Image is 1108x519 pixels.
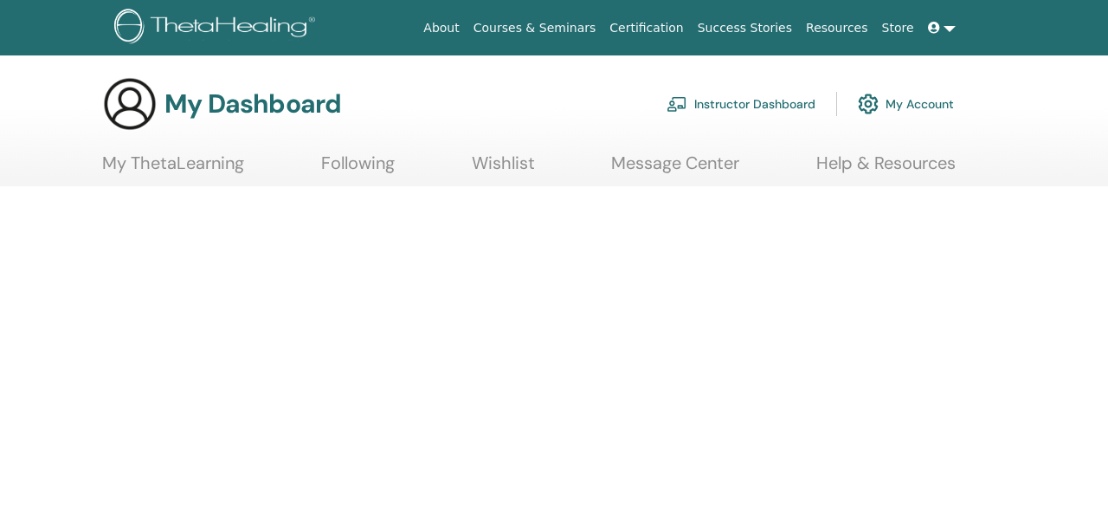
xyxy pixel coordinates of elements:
a: Courses & Seminars [467,12,603,44]
a: Success Stories [691,12,799,44]
a: Store [875,12,921,44]
a: My ThetaLearning [102,152,244,186]
a: Certification [602,12,690,44]
a: Message Center [611,152,739,186]
a: Resources [799,12,875,44]
img: cog.svg [858,89,879,119]
img: logo.png [114,9,321,48]
img: chalkboard-teacher.svg [667,96,687,112]
a: Wishlist [472,152,535,186]
a: Following [321,152,395,186]
img: generic-user-icon.jpg [102,76,158,132]
a: My Account [858,85,954,123]
a: Help & Resources [816,152,956,186]
a: Instructor Dashboard [667,85,815,123]
a: About [416,12,466,44]
h3: My Dashboard [164,88,341,120]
